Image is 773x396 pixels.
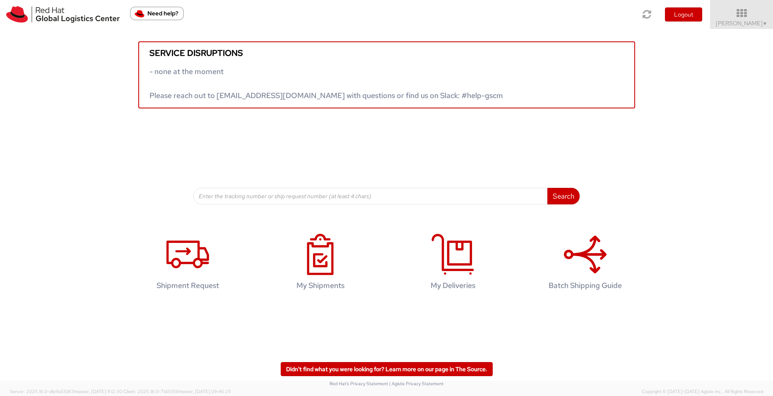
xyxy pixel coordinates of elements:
span: master, [DATE] 11:12:30 [75,389,122,394]
h4: My Shipments [267,281,374,290]
h4: Batch Shipping Guide [532,281,639,290]
a: Red Hat's Privacy Statement [330,381,388,386]
span: ▼ [763,20,768,27]
span: Client: 2025.18.0-71d3358 [123,389,231,394]
span: Server: 2025.18.0-d1e9a510831 [10,389,122,394]
input: Enter the tracking number or ship request number (at least 4 chars) [193,188,548,204]
h4: My Deliveries [400,281,506,290]
img: rh-logistics-00dfa346123c4ec078e1.svg [6,6,120,23]
button: Logout [665,7,702,22]
a: My Shipments [258,225,383,302]
a: Shipment Request [126,225,250,302]
a: My Deliveries [391,225,515,302]
button: Need help? [130,7,184,20]
a: Batch Shipping Guide [523,225,648,302]
a: Didn't find what you were looking for? Learn more on our page in The Source. [281,362,493,376]
a: Service disruptions - none at the moment Please reach out to [EMAIL_ADDRESS][DOMAIN_NAME] with qu... [138,41,635,108]
h5: Service disruptions [149,48,624,58]
span: - none at the moment Please reach out to [EMAIL_ADDRESS][DOMAIN_NAME] with questions or find us o... [149,67,503,100]
span: Copyright © [DATE]-[DATE] Agistix Inc., All Rights Reserved [642,389,763,395]
span: master, [DATE] 09:46:25 [179,389,231,394]
a: | Agistix Privacy Statement [389,381,443,386]
button: Search [547,188,580,204]
span: [PERSON_NAME] [716,19,768,27]
h4: Shipment Request [135,281,241,290]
